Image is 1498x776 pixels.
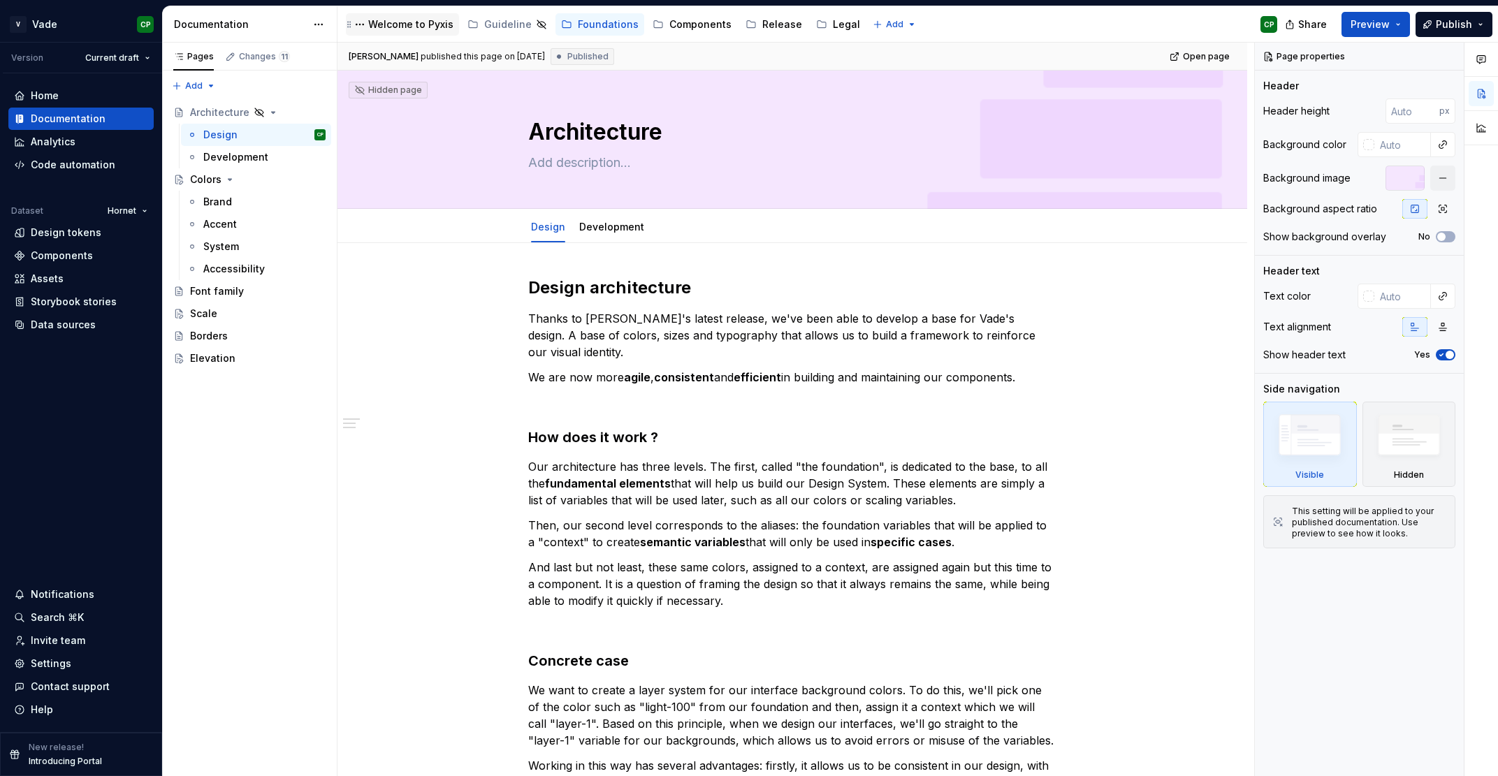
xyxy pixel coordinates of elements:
[531,221,565,233] a: Design
[31,272,64,286] div: Assets
[578,17,639,31] div: Foundations
[8,629,154,652] a: Invite team
[168,280,331,302] a: Font family
[203,240,239,254] div: System
[1263,402,1357,487] div: Visible
[168,101,331,124] a: Architecture
[1263,138,1346,152] div: Background color
[868,15,921,34] button: Add
[567,51,609,62] span: Published
[525,115,1054,149] textarea: Architecture
[8,221,154,244] a: Design tokens
[190,351,235,365] div: Elevation
[181,258,331,280] a: Accessibility
[1278,12,1336,37] button: Share
[29,742,84,753] p: New release!
[1263,104,1330,118] div: Header height
[8,85,154,107] a: Home
[140,19,151,30] div: CP
[31,610,84,624] div: Search ⌘K
[8,652,154,675] a: Settings
[190,284,244,298] div: Font family
[1183,51,1230,62] span: Open page
[31,158,115,172] div: Code automation
[239,51,290,62] div: Changes
[833,17,860,31] div: Legal
[85,52,139,64] span: Current draft
[3,9,159,39] button: VVadeCP
[462,13,553,36] a: Guideline
[525,212,571,241] div: Design
[1416,12,1492,37] button: Publish
[8,698,154,721] button: Help
[734,370,781,384] strong: efficient
[1263,382,1340,396] div: Side navigation
[181,235,331,258] a: System
[528,369,1056,386] p: We are now more , and in building and maintaining our components.
[1418,231,1430,242] label: No
[31,318,96,332] div: Data sources
[31,226,101,240] div: Design tokens
[173,51,214,62] div: Pages
[871,535,952,549] strong: specific cases
[1386,98,1439,124] input: Auto
[79,48,157,68] button: Current draft
[624,370,650,384] strong: agile
[181,213,331,235] a: Accent
[346,13,459,36] a: Welcome to Pyxis
[203,262,265,276] div: Accessibility
[168,101,331,369] div: Page tree
[31,703,53,717] div: Help
[1263,289,1311,303] div: Text color
[1263,348,1346,362] div: Show header text
[1436,17,1472,31] span: Publish
[203,128,238,142] div: Design
[31,89,59,103] div: Home
[185,80,203,91] span: Add
[8,314,154,336] a: Data sources
[31,587,94,601] div: Notifications
[8,606,154,629] button: Search ⌘K
[11,52,43,64] div: Version
[31,634,85,647] div: Invite team
[101,201,154,221] button: Hornet
[8,583,154,606] button: Notifications
[1351,17,1390,31] span: Preview
[31,135,75,149] div: Analytics
[1414,349,1430,360] label: Yes
[31,295,117,309] div: Storybook stories
[190,307,217,321] div: Scale
[354,85,422,96] div: Hidden page
[368,17,453,31] div: Welcome to Pyxis
[31,680,110,694] div: Contact support
[8,291,154,313] a: Storybook stories
[1298,17,1327,31] span: Share
[108,205,136,217] span: Hornet
[1341,12,1410,37] button: Preview
[421,51,545,62] div: published this page on [DATE]
[484,17,532,31] div: Guideline
[669,17,732,31] div: Components
[31,657,71,671] div: Settings
[1394,469,1424,481] div: Hidden
[8,268,154,290] a: Assets
[203,195,232,209] div: Brand
[31,112,106,126] div: Documentation
[640,535,746,549] strong: semantic variables
[574,212,650,241] div: Development
[181,124,331,146] a: DesignCP
[1263,264,1320,278] div: Header text
[555,13,644,36] a: Foundations
[740,13,808,36] a: Release
[1295,469,1324,481] div: Visible
[190,105,249,119] div: Architecture
[168,347,331,369] a: Elevation
[11,205,43,217] div: Dataset
[168,302,331,325] a: Scale
[168,76,220,96] button: Add
[654,370,714,384] strong: consistent
[10,16,27,33] div: V
[1263,230,1386,244] div: Show background overlay
[168,168,331,191] a: Colors
[528,427,1056,447] h3: How does it work ?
